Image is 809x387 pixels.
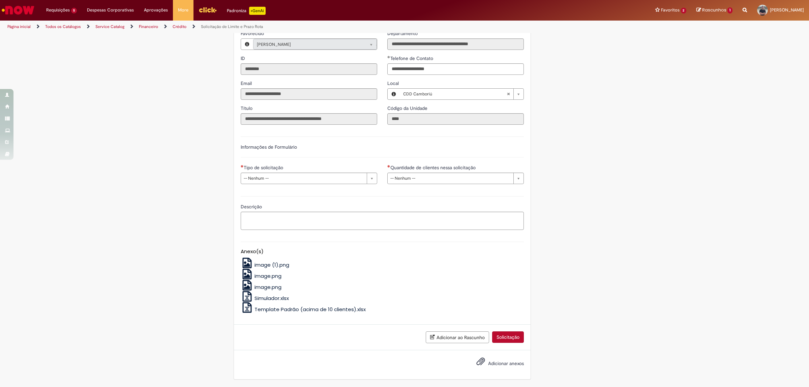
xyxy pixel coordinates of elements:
a: Solicitação de Limite e Prazo Rota [201,24,263,29]
div: Padroniza [227,7,266,15]
span: Necessários [387,165,390,168]
span: Template Padrão (acima de 10 clientes).xlsx [254,306,366,313]
span: Rascunhos [702,7,726,13]
span: Aprovações [144,7,168,13]
span: More [178,7,188,13]
span: -- Nenhum -- [244,173,363,184]
a: Página inicial [7,24,31,29]
span: Somente leitura - Email [241,80,253,86]
span: [PERSON_NAME] [770,7,804,13]
span: Somente leitura - ID [241,55,246,61]
input: ID [241,63,377,75]
span: Local [387,80,400,86]
span: Quantidade de clientes nessa solicitação [390,165,477,171]
span: Despesas Corporativas [87,7,134,13]
a: image.png [241,272,282,279]
span: image.png [254,284,281,291]
span: Simulador.xlsx [254,295,289,302]
a: [PERSON_NAME]Limpar campo Favorecido [253,39,377,50]
span: Tipo de solicitação [244,165,284,171]
a: image (1).png [241,261,290,268]
a: Rascunhos [696,7,732,13]
label: Somente leitura - Código da Unidade [387,105,429,112]
button: Favorecido, Visualizar este registro Marcelo Alves Elias [241,39,253,50]
input: Departamento [387,38,524,50]
span: CDD Camboriú [403,89,507,99]
a: Service Catalog [95,24,124,29]
a: Crédito [173,24,186,29]
button: Adicionar ao Rascunho [426,331,489,343]
label: Somente leitura - Departamento [387,30,419,37]
textarea: Descrição [241,212,524,230]
input: Email [241,88,377,100]
span: 1 [727,7,732,13]
button: Adicionar anexos [475,355,487,371]
abbr: Limpar campo Local [503,89,513,99]
a: Template Padrão (acima de 10 clientes).xlsx [241,306,366,313]
img: ServiceNow [1,3,35,17]
ul: Trilhas de página [5,21,534,33]
span: image.png [254,272,281,279]
input: Título [241,113,377,125]
input: Telefone de Contato [387,63,524,75]
span: [PERSON_NAME] [257,39,360,50]
a: Todos os Catálogos [45,24,81,29]
button: Solicitação [492,331,524,343]
span: -- Nenhum -- [390,173,510,184]
span: Somente leitura - Departamento [387,30,419,36]
span: Adicionar anexos [488,360,524,366]
span: Telefone de Contato [390,55,435,61]
button: Local, Visualizar este registro CDD Camboriú [388,89,400,99]
h5: Anexo(s) [241,249,524,255]
a: Financeiro [139,24,158,29]
span: 5 [71,8,77,13]
span: Somente leitura - Título [241,105,254,111]
input: Código da Unidade [387,113,524,125]
a: Simulador.xlsx [241,295,289,302]
img: click_logo_yellow_360x200.png [199,5,217,15]
label: Somente leitura - ID [241,55,246,62]
label: Somente leitura - Email [241,80,253,87]
span: Favoritos [661,7,680,13]
a: CDD CamboriúLimpar campo Local [400,89,523,99]
span: Obrigatório Preenchido [387,56,390,58]
span: Requisições [46,7,70,13]
span: Somente leitura - Favorecido [241,30,265,36]
span: Somente leitura - Código da Unidade [387,105,429,111]
span: Descrição [241,204,263,210]
label: Somente leitura - Título [241,105,254,112]
span: Necessários [241,165,244,168]
span: 2 [681,8,687,13]
span: image (1).png [254,261,289,268]
label: Informações de Formulário [241,144,297,150]
a: image.png [241,284,282,291]
p: +GenAi [249,7,266,15]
